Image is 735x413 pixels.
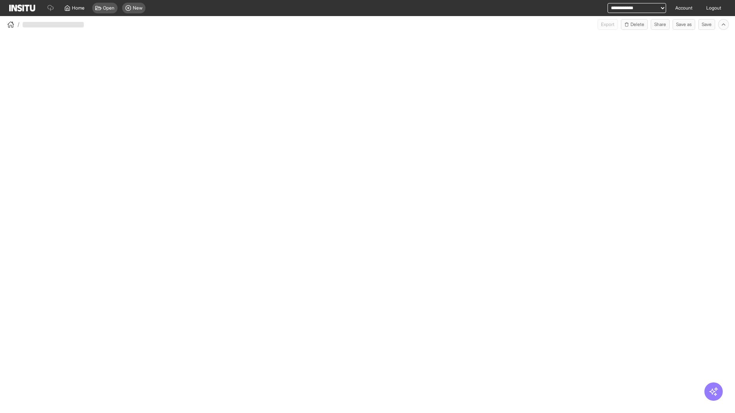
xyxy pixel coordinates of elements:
[621,19,648,30] button: Delete
[9,5,35,11] img: Logo
[698,19,715,30] button: Save
[133,5,142,11] span: New
[72,5,85,11] span: Home
[598,19,618,30] button: Export
[6,20,20,29] button: /
[598,19,618,30] span: Can currently only export from Insights reports.
[18,21,20,28] span: /
[651,19,670,30] button: Share
[103,5,114,11] span: Open
[673,19,695,30] button: Save as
